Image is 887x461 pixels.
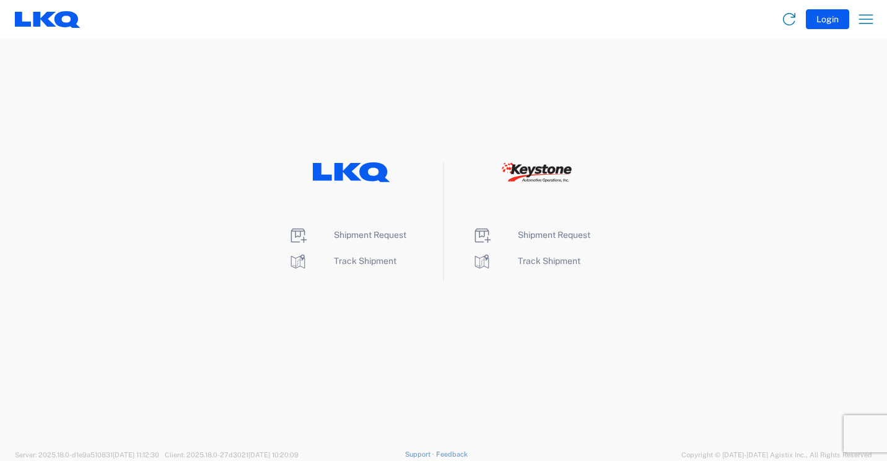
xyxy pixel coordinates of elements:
a: Feedback [436,450,468,458]
span: Server: 2025.18.0-d1e9a510831 [15,451,159,459]
span: Track Shipment [334,256,396,266]
span: Client: 2025.18.0-27d3021 [165,451,299,459]
span: [DATE] 10:20:09 [248,451,299,459]
a: Shipment Request [472,230,590,240]
a: Track Shipment [472,256,580,266]
a: Track Shipment [288,256,396,266]
span: [DATE] 11:12:30 [113,451,159,459]
a: Shipment Request [288,230,406,240]
a: Support [405,450,436,458]
span: Shipment Request [334,230,406,240]
span: Copyright © [DATE]-[DATE] Agistix Inc., All Rights Reserved [681,449,872,460]
span: Track Shipment [518,256,580,266]
button: Login [806,9,849,29]
span: Shipment Request [518,230,590,240]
